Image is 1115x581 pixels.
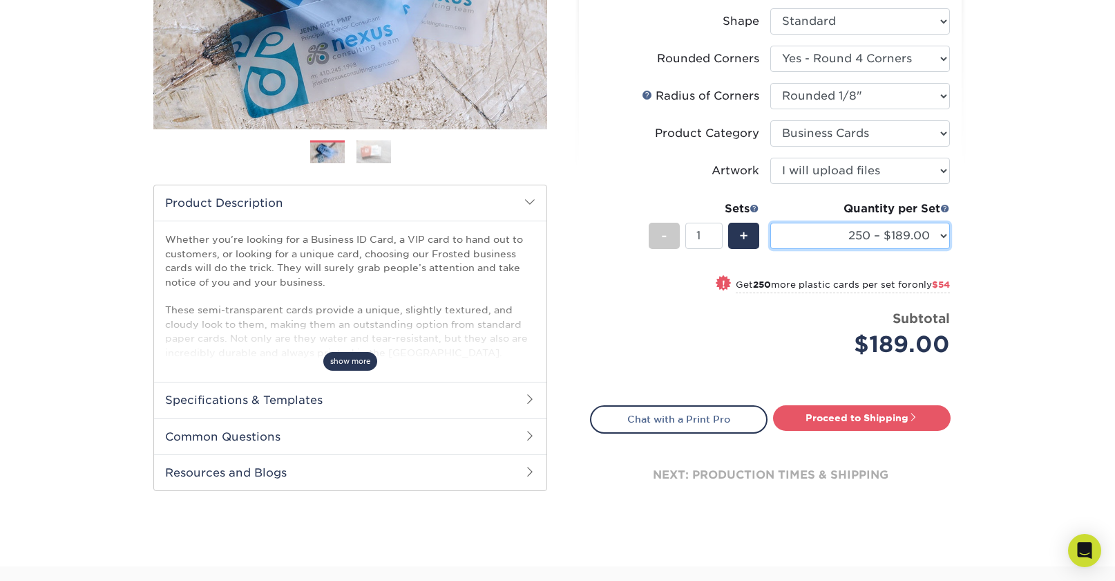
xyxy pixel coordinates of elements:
div: Rounded Corners [657,50,759,67]
strong: 250 [753,279,771,290]
div: Artwork [712,163,759,179]
p: Whether you’re looking for a Business ID Card, a VIP card to hand out to customers, or looking fo... [165,232,535,543]
a: Chat with a Print Pro [590,405,768,433]
span: - [661,225,667,246]
strong: Subtotal [893,311,950,326]
h2: Common Questions [154,418,546,454]
small: Get more plastic cards per set for [736,279,950,293]
h2: Specifications & Templates [154,382,546,418]
h2: Resources and Blogs [154,454,546,490]
img: Plastic Cards 01 [310,141,345,165]
div: Radius of Corners [642,88,759,104]
div: Shape [723,13,759,30]
span: show more [323,352,377,371]
iframe: Google Customer Reviews [3,539,117,576]
div: Open Intercom Messenger [1068,534,1101,567]
a: Proceed to Shipping [773,405,951,430]
div: next: production times & shipping [590,434,951,517]
span: + [739,225,748,246]
span: $54 [932,279,950,290]
span: ! [722,277,725,291]
span: only [912,279,950,290]
h2: Product Description [154,185,546,221]
img: Plastic Cards 02 [356,140,391,164]
div: Sets [649,201,759,217]
div: $189.00 [781,328,950,361]
div: Product Category [655,125,759,142]
div: Quantity per Set [770,201,950,217]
